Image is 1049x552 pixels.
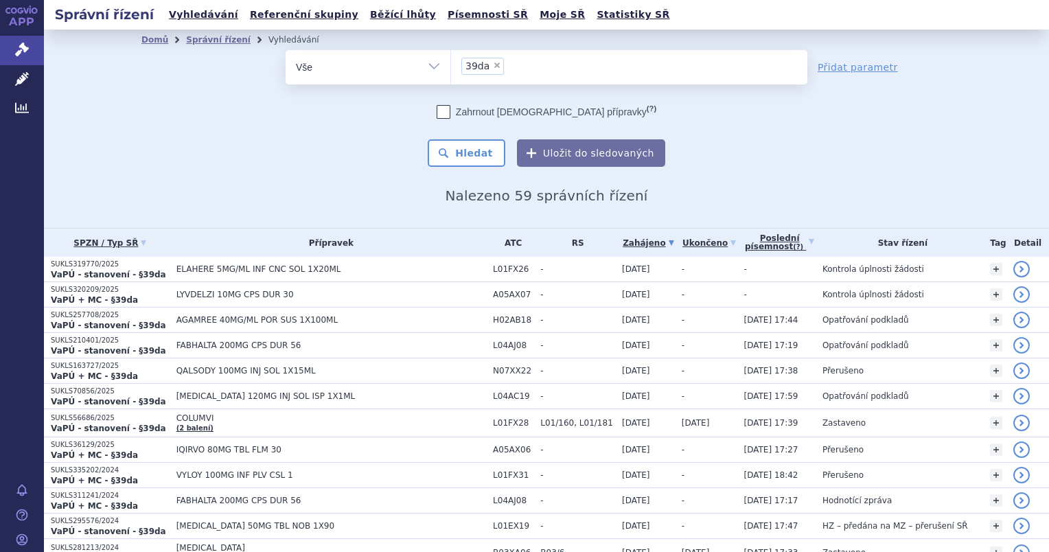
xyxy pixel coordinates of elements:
[682,418,710,428] span: [DATE]
[990,417,1002,429] a: +
[816,229,983,257] th: Stav řízení
[540,470,615,480] span: -
[493,418,533,428] span: L01FX28
[493,290,533,299] span: A05AX07
[990,339,1002,352] a: +
[535,5,589,24] a: Moje SŘ
[51,270,166,279] strong: VaPÚ - stanovení - §39da
[822,445,864,455] span: Přerušeno
[1013,388,1030,404] a: detail
[743,391,798,401] span: [DATE] 17:59
[176,413,486,423] span: COLUMVI
[176,496,486,505] span: FABHALTA 200MG CPS DUR 56
[51,295,138,305] strong: VaPÚ + MC - §39da
[176,470,486,480] span: VYLOY 100MG INF PLV CSL 1
[822,315,909,325] span: Opatřování podkladů
[622,445,650,455] span: [DATE]
[743,366,798,376] span: [DATE] 17:38
[51,491,170,501] p: SUKLS311241/2024
[51,424,166,433] strong: VaPÚ - stanovení - §39da
[540,264,615,274] span: -
[186,35,251,45] a: Správní řízení
[51,527,166,536] strong: VaPÚ - stanovení - §39da
[51,397,166,406] strong: VaPÚ - stanovení - §39da
[493,521,533,531] span: L01EX19
[990,390,1002,402] a: +
[1013,441,1030,458] a: detail
[990,314,1002,326] a: +
[493,341,533,350] span: L04AJ08
[682,521,684,531] span: -
[366,5,440,24] a: Běžící lhůty
[517,139,665,167] button: Uložit do sledovaných
[493,445,533,455] span: A05AX06
[822,496,892,505] span: Hodnotící zpráva
[622,391,650,401] span: [DATE]
[540,445,615,455] span: -
[1013,467,1030,483] a: detail
[822,391,909,401] span: Opatřování podkladů
[622,315,650,325] span: [DATE]
[622,233,675,253] a: Zahájeno
[493,264,533,274] span: L01FX26
[743,445,798,455] span: [DATE] 17:27
[990,494,1002,507] a: +
[990,365,1002,377] a: +
[983,229,1006,257] th: Tag
[176,391,486,401] span: [MEDICAL_DATA] 120MG INJ SOL ISP 1X1ML
[682,391,684,401] span: -
[682,233,737,253] a: Ukončeno
[743,264,746,274] span: -
[493,315,533,325] span: H02AB18
[1013,363,1030,379] a: detail
[176,521,486,531] span: [MEDICAL_DATA] 50MG TBL NOB 1X90
[822,264,924,274] span: Kontrola úplnosti žádosti
[743,521,798,531] span: [DATE] 17:47
[51,260,170,269] p: SUKLS319770/2025
[176,424,214,432] a: (2 balení)
[743,496,798,505] span: [DATE] 17:17
[622,496,650,505] span: [DATE]
[818,60,898,74] a: Přidat parametr
[540,418,615,428] span: L01/160, L01/181
[622,341,650,350] span: [DATE]
[51,387,170,396] p: SUKLS70856/2025
[268,30,337,50] li: Vyhledávání
[540,315,615,325] span: -
[622,470,650,480] span: [DATE]
[493,496,533,505] span: L04AJ08
[822,366,864,376] span: Přerušeno
[743,229,815,257] a: Poslednípísemnost(?)
[990,520,1002,532] a: +
[682,290,684,299] span: -
[682,445,684,455] span: -
[682,366,684,376] span: -
[647,104,656,113] abbr: (?)
[622,366,650,376] span: [DATE]
[51,501,138,511] strong: VaPÚ + MC - §39da
[176,366,486,376] span: QALSODY 100MG INJ SOL 1X15ML
[165,5,242,24] a: Vyhledávání
[51,346,166,356] strong: VaPÚ - stanovení - §39da
[822,418,866,428] span: Zastaveno
[682,470,684,480] span: -
[486,229,533,257] th: ATC
[592,5,673,24] a: Statistiky SŘ
[1013,337,1030,354] a: detail
[443,5,532,24] a: Písemnosti SŘ
[465,61,489,71] span: 39da
[540,341,615,350] span: -
[743,418,798,428] span: [DATE] 17:39
[51,285,170,295] p: SUKLS320209/2025
[141,35,168,45] a: Domů
[51,450,138,460] strong: VaPÚ + MC - §39da
[493,61,501,69] span: ×
[682,315,684,325] span: -
[822,470,864,480] span: Přerušeno
[990,469,1002,481] a: +
[540,366,615,376] span: -
[445,187,647,204] span: Nalezeno 59 správních řízení
[51,465,170,475] p: SUKLS335202/2024
[176,341,486,350] span: FABHALTA 200MG CPS DUR 56
[437,105,656,119] label: Zahrnout [DEMOGRAPHIC_DATA] přípravky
